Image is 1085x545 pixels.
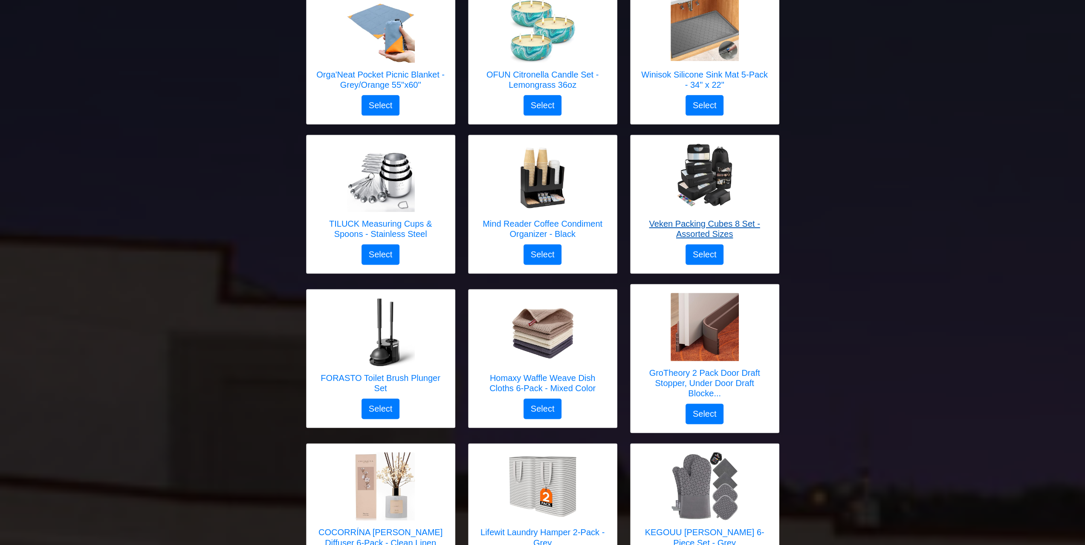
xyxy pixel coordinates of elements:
[362,398,400,419] button: Select
[347,452,415,520] img: COCORRÍNA Reed Diffuser 6-Pack - Clean Linen
[639,144,770,244] a: Veken Packing Cubes 8 Set - Assorted Sizes Veken Packing Cubes 8 Set - Assorted Sizes
[477,298,608,398] a: Homaxy Waffle Weave Dish Cloths 6-Pack - Mixed Color Homaxy Waffle Weave Dish Cloths 6-Pack - Mix...
[686,244,724,265] button: Select
[315,144,446,244] a: TILUCK Measuring Cups & Spoons - Stainless Steel TILUCK Measuring Cups & Spoons - Stainless Steel
[671,144,739,212] img: Veken Packing Cubes 8 Set - Assorted Sizes
[509,452,577,520] img: Lifewit Laundry Hamper 2-Pack - Grey
[639,368,770,398] h5: GroTheory 2 Pack Door Draft Stopper, Under Door Draft Blocke...
[524,95,562,115] button: Select
[315,298,446,398] a: FORASTO Toilet Brush Plunger Set FORASTO Toilet Brush Plunger Set
[671,293,739,361] img: GroTheory 2 Pack Door Draft Stopper, Under Door Draft Blocker, Soundproof Door Sweep Weather Stri...
[347,298,415,366] img: FORASTO Toilet Brush Plunger Set
[315,69,446,90] h5: Orga'Neat Pocket Picnic Blanket - Grey/Orange 55"x60"
[477,144,608,244] a: Mind Reader Coffee Condiment Organizer - Black Mind Reader Coffee Condiment Organizer - Black
[671,452,739,520] img: KEGOUU Oven Mitts 6-Piece Set - Grey
[639,69,770,90] h5: Winisok Silicone Sink Mat 5-Pack - 34" x 22"
[477,373,608,393] h5: Homaxy Waffle Weave Dish Cloths 6-Pack - Mixed Color
[362,95,400,115] button: Select
[686,95,724,115] button: Select
[477,69,608,90] h5: OFUN Citronella Candle Set - Lemongrass 36oz
[315,373,446,393] h5: FORASTO Toilet Brush Plunger Set
[347,144,415,212] img: TILUCK Measuring Cups & Spoons - Stainless Steel
[509,298,577,366] img: Homaxy Waffle Weave Dish Cloths 6-Pack - Mixed Color
[639,219,770,239] h5: Veken Packing Cubes 8 Set - Assorted Sizes
[524,244,562,265] button: Select
[639,293,770,404] a: GroTheory 2 Pack Door Draft Stopper, Under Door Draft Blocker, Soundproof Door Sweep Weather Stri...
[315,219,446,239] h5: TILUCK Measuring Cups & Spoons - Stainless Steel
[362,244,400,265] button: Select
[686,404,724,424] button: Select
[477,219,608,239] h5: Mind Reader Coffee Condiment Organizer - Black
[524,398,562,419] button: Select
[509,144,577,212] img: Mind Reader Coffee Condiment Organizer - Black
